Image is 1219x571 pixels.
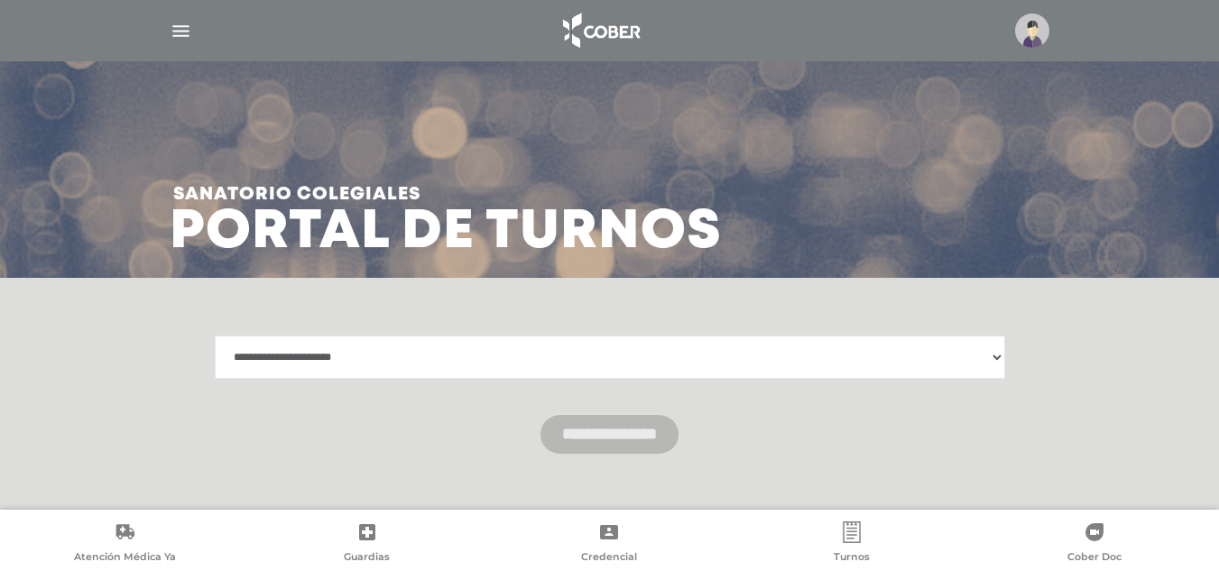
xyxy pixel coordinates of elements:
[488,521,731,567] a: Credencial
[1015,14,1049,48] img: profile-placeholder.svg
[581,550,637,566] span: Credencial
[731,521,974,567] a: Turnos
[173,171,722,218] span: Sanatorio colegiales
[834,550,870,566] span: Turnos
[553,9,648,52] img: logo_cober_home-white.png
[973,521,1215,567] a: Cober Doc
[246,521,489,567] a: Guardias
[170,171,722,256] h3: Portal de turnos
[170,20,192,42] img: Cober_menu-lines-white.svg
[4,521,246,567] a: Atención Médica Ya
[344,550,390,566] span: Guardias
[1067,550,1122,566] span: Cober Doc
[74,550,176,566] span: Atención Médica Ya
